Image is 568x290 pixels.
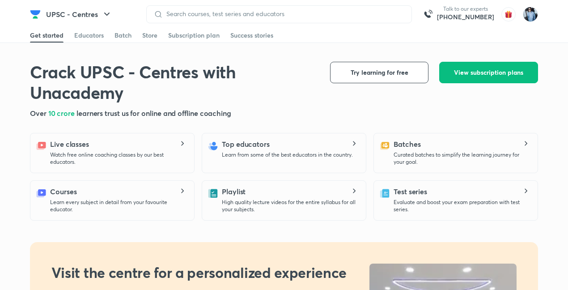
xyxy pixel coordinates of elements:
[394,139,420,149] h5: Batches
[501,7,516,21] img: avatar
[222,199,359,213] p: High quality lecture videos for the entire syllabus for all your subjects.
[222,151,353,158] p: Learn from some of the best educators in the country.
[419,5,437,23] img: call-us
[437,13,494,21] a: [PHONE_NUMBER]
[50,199,187,213] p: Learn every subject in detail from your favourite educator.
[394,151,530,166] p: Curated batches to simplify the learning journey for your goal.
[394,186,427,197] h5: Test series
[30,62,316,102] h1: Crack UPSC - Centres with Unacademy
[168,28,220,43] a: Subscription plan
[30,28,64,43] a: Get started
[50,151,187,166] p: Watch free online coaching classes by our best educators.
[394,199,530,213] p: Evaluate and boost your exam preparation with test series.
[114,28,131,43] a: Batch
[74,28,104,43] a: Educators
[230,31,273,40] div: Success stories
[163,10,404,17] input: Search courses, test series and educators
[76,108,231,118] span: learners trust us for online and offline coaching
[222,186,246,197] h5: Playlist
[230,28,273,43] a: Success stories
[454,68,523,77] span: View subscription plans
[437,5,494,13] p: Talk to our experts
[30,108,48,118] span: Over
[30,31,64,40] div: Get started
[50,186,76,197] h5: Courses
[74,31,104,40] div: Educators
[351,68,408,77] span: Try learning for free
[168,31,220,40] div: Subscription plan
[523,7,538,22] img: Shipu
[142,28,157,43] a: Store
[222,139,270,149] h5: Top educators
[41,5,118,23] button: UPSC - Centres
[439,62,538,83] button: View subscription plans
[30,9,41,20] img: Company Logo
[114,31,131,40] div: Batch
[142,31,157,40] div: Store
[50,139,89,149] h5: Live classes
[330,62,428,83] button: Try learning for free
[48,108,76,118] span: 10 crore
[51,264,347,281] h2: Visit the centre for a personalized experience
